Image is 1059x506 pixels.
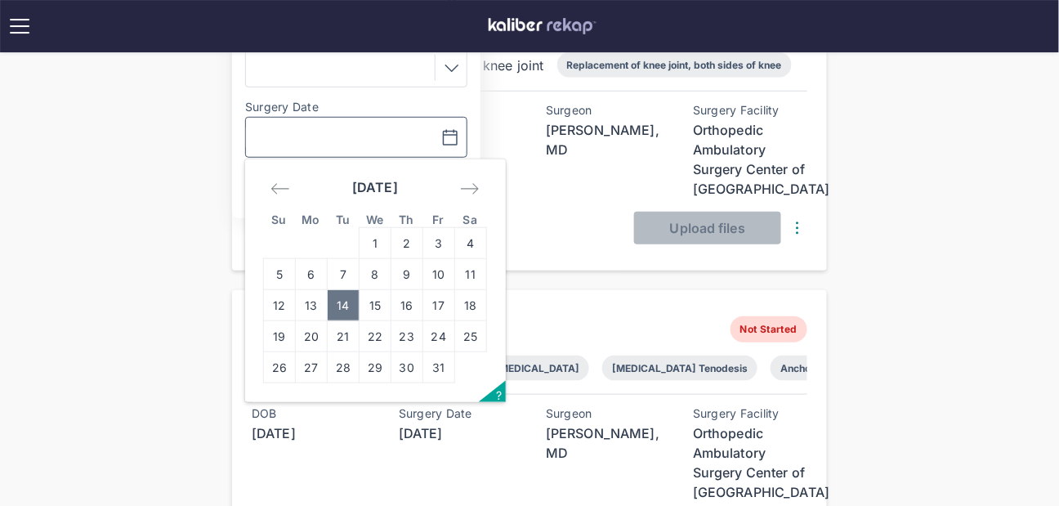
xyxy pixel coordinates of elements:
[360,321,391,352] td: Wednesday, October 22, 2025
[328,352,360,383] td: Tuesday, October 28, 2025
[391,290,423,321] td: Thursday, October 16, 2025
[546,120,660,159] div: [PERSON_NAME], MD
[546,407,660,420] div: Surgeon
[399,213,414,226] small: Th
[296,321,328,352] td: Monday, October 20, 2025
[399,423,513,443] div: [DATE]
[264,321,296,352] td: Sunday, October 19, 2025
[391,228,423,259] td: Thursday, October 2, 2025
[423,228,455,259] td: Friday, October 3, 2025
[360,352,391,383] td: Wednesday, October 29, 2025
[391,321,423,352] td: Thursday, October 23, 2025
[252,407,366,420] div: DOB
[693,120,807,199] div: Orthopedic Ambulatory Surgery Center of [GEOGRAPHIC_DATA]
[612,362,748,374] div: [MEDICAL_DATA] Tenodesis
[336,213,351,226] small: Tu
[432,213,445,226] small: Fr
[423,290,455,321] td: Friday, October 17, 2025
[264,352,296,383] td: Sunday, October 26, 2025
[399,407,513,420] div: Surgery Date
[252,423,366,443] div: [DATE]
[670,220,745,236] span: Upload files
[7,13,33,39] img: open menu icon
[352,179,398,195] strong: [DATE]
[264,259,296,290] td: Sunday, October 5, 2025
[391,352,423,383] td: Thursday, October 30, 2025
[634,212,781,244] button: Upload files
[496,388,502,402] span: ?
[731,316,807,343] span: Not Started
[296,259,328,290] td: Monday, October 6, 2025
[455,321,487,352] td: Saturday, October 25, 2025
[455,259,487,290] td: Saturday, October 11, 2025
[423,321,455,352] td: Friday, October 24, 2025
[788,218,807,238] img: DotsThreeVertical.31cb0eda.svg
[567,59,782,71] div: Replacement of knee joint, both sides of knee
[263,174,297,204] div: Move backward to switch to the previous month.
[693,423,807,502] div: Orthopedic Ambulatory Surgery Center of [GEOGRAPHIC_DATA]
[391,259,423,290] td: Thursday, October 9, 2025
[693,104,807,117] div: Surgery Facility
[366,213,384,226] small: We
[264,290,296,321] td: Sunday, October 12, 2025
[423,352,455,383] td: Friday, October 31, 2025
[296,290,328,321] td: Monday, October 13, 2025
[271,213,287,226] small: Su
[296,352,328,383] td: Monday, October 27, 2025
[463,213,478,226] small: Sa
[455,228,487,259] td: Saturday, October 4, 2025
[360,290,391,321] td: Wednesday, October 15, 2025
[423,259,455,290] td: Friday, October 10, 2025
[489,18,597,34] img: kaliber labs logo
[245,159,505,402] div: Calendar
[693,407,807,420] div: Surgery Facility
[546,104,660,117] div: Surgeon
[328,290,360,321] td: Tuesday, October 14, 2025
[479,381,506,402] button: Open the keyboard shortcuts panel.
[328,259,360,290] td: Tuesday, October 7, 2025
[453,174,487,204] div: Move forward to switch to the next month.
[360,228,391,259] td: Wednesday, October 1, 2025
[546,423,660,463] div: [PERSON_NAME], MD
[360,259,391,290] td: Wednesday, October 8, 2025
[447,362,579,374] div: Extensive [MEDICAL_DATA]
[302,213,320,226] small: Mo
[455,290,487,321] td: Saturday, October 18, 2025
[780,362,963,374] div: Anchoring of [MEDICAL_DATA] tendon
[328,321,360,352] td: Tuesday, October 21, 2025
[245,101,467,114] label: Surgery Date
